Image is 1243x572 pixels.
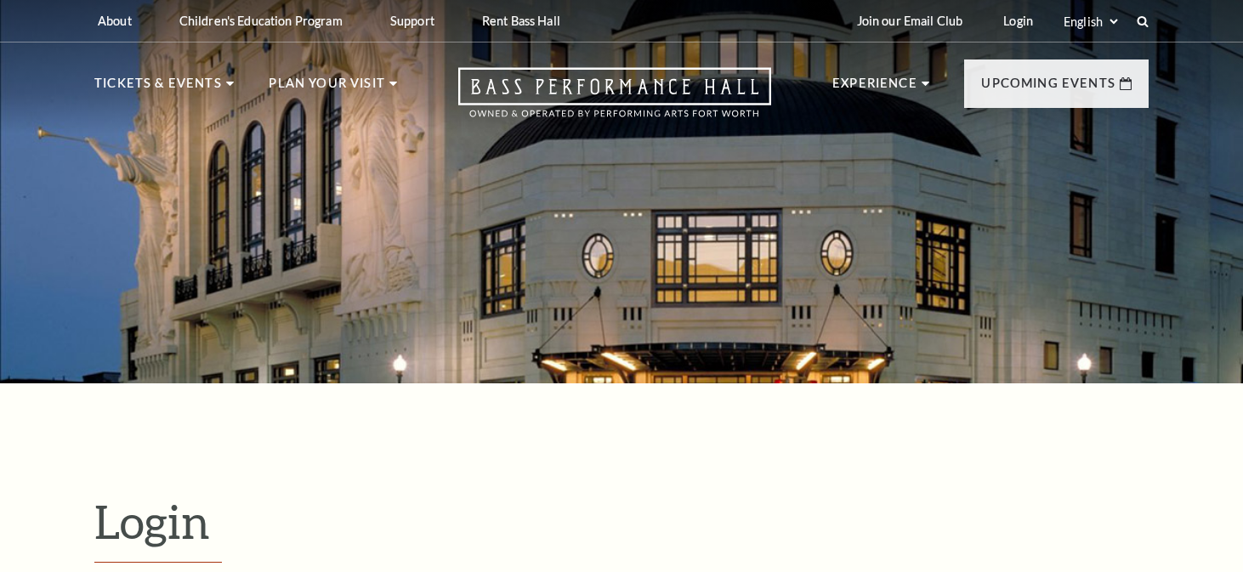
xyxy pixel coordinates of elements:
[94,494,210,548] span: Login
[390,14,434,28] p: Support
[269,73,385,104] p: Plan Your Visit
[179,14,343,28] p: Children's Education Program
[832,73,917,104] p: Experience
[94,73,222,104] p: Tickets & Events
[981,73,1115,104] p: Upcoming Events
[482,14,560,28] p: Rent Bass Hall
[1060,14,1121,30] select: Select:
[98,14,132,28] p: About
